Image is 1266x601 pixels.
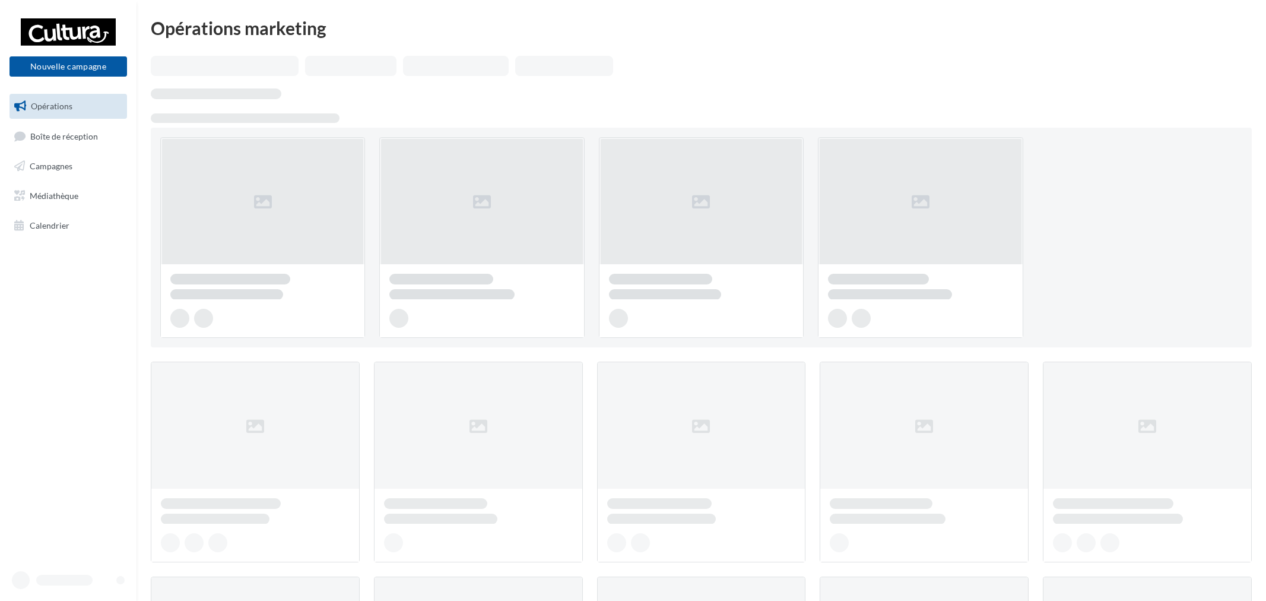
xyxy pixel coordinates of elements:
button: Nouvelle campagne [9,56,127,77]
span: Médiathèque [30,191,78,201]
a: Opérations [7,94,129,119]
div: Opérations marketing [151,19,1252,37]
a: Calendrier [7,213,129,238]
span: Calendrier [30,220,69,230]
a: Campagnes [7,154,129,179]
span: Boîte de réception [30,131,98,141]
a: Boîte de réception [7,124,129,149]
span: Campagnes [30,161,72,171]
span: Opérations [31,101,72,111]
a: Médiathèque [7,184,129,208]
